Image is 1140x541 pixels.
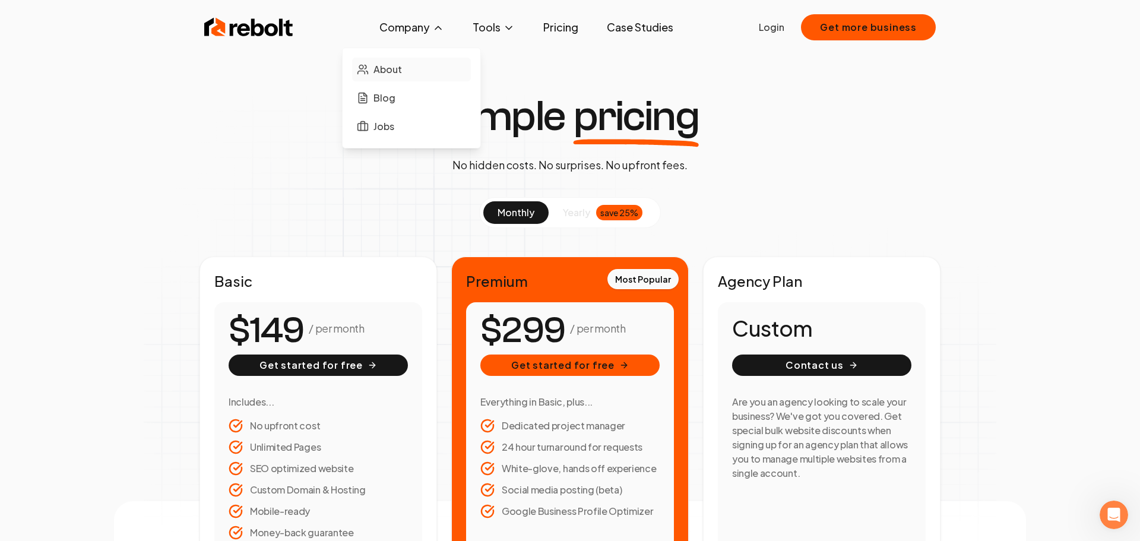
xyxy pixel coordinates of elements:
[229,483,408,497] li: Custom Domain & Hosting
[732,395,911,480] h3: Are you an agency looking to scale your business? We've got you covered. Get special bulk website...
[480,355,660,376] button: Get started for free
[480,504,660,518] li: Google Business Profile Optimizer
[352,86,471,110] a: Blog
[480,461,660,476] li: White-glove, hands off experience
[480,419,660,433] li: Dedicated project manager
[452,157,688,173] p: No hidden costs. No surprises. No upfront fees.
[229,440,408,454] li: Unlimited Pages
[596,205,642,220] div: save 25%
[563,205,590,220] span: yearly
[732,317,911,340] h1: Custom
[718,271,926,290] h2: Agency Plan
[309,320,364,337] p: / per month
[483,201,549,224] button: monthly
[549,201,657,224] button: yearlysave 25%
[229,419,408,433] li: No upfront cost
[801,14,936,40] button: Get more business
[373,62,402,77] span: About
[480,395,660,409] h3: Everything in Basic, plus...
[229,461,408,476] li: SEO optimized website
[1100,501,1128,529] iframe: Intercom live chat
[534,15,588,39] a: Pricing
[441,95,699,138] h1: Simple
[373,91,395,105] span: Blog
[732,355,911,376] button: Contact us
[229,355,408,376] button: Get started for free
[480,483,660,497] li: Social media posting (beta)
[498,206,534,219] span: monthly
[352,115,471,138] a: Jobs
[229,504,408,518] li: Mobile-ready
[229,395,408,409] h3: Includes...
[759,20,784,34] a: Login
[570,320,625,337] p: / per month
[597,15,683,39] a: Case Studies
[352,58,471,81] a: About
[370,15,454,39] button: Company
[466,271,674,290] h2: Premium
[574,95,699,138] span: pricing
[214,271,422,290] h2: Basic
[607,269,679,289] div: Most Popular
[229,304,304,357] number-flow-react: $149
[480,440,660,454] li: 24 hour turnaround for requests
[463,15,524,39] button: Tools
[229,526,408,540] li: Money-back guarantee
[480,304,565,357] number-flow-react: $299
[373,119,394,134] span: Jobs
[204,15,293,39] img: Rebolt Logo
